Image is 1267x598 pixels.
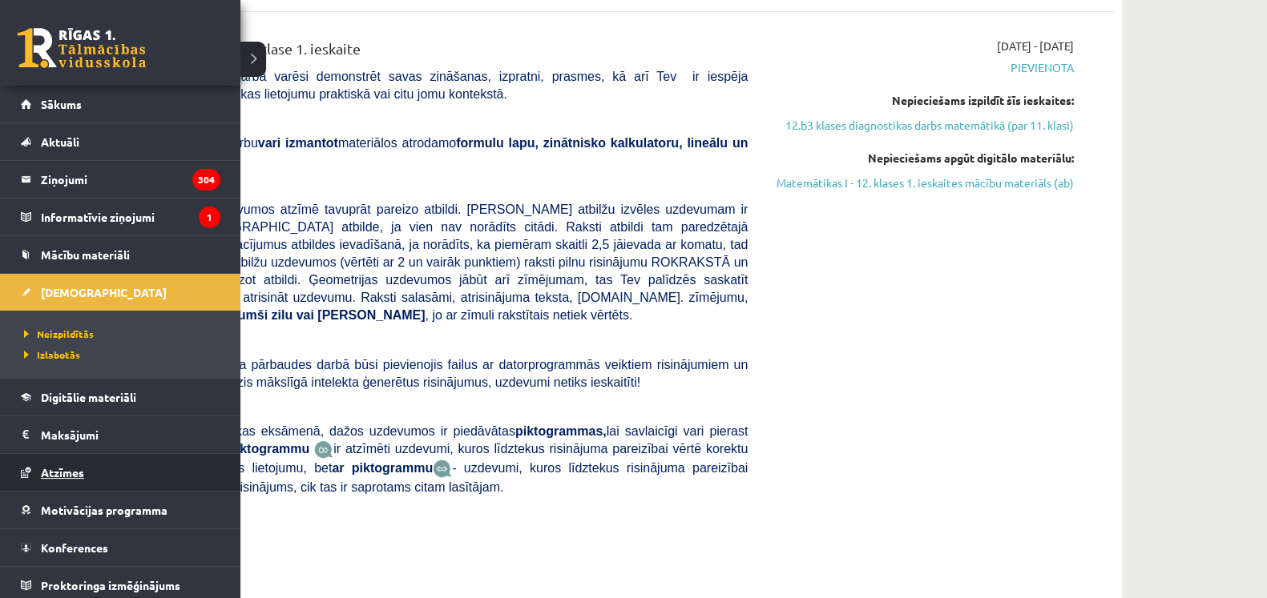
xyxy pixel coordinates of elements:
i: 1 [199,207,220,228]
span: Aktuāli [41,134,79,149]
span: Atzīmes [41,465,84,480]
a: Neizpildītās [20,327,224,341]
b: vari izmantot [258,136,338,150]
span: Pievienota [772,59,1074,76]
legend: Ziņojumi [41,161,220,198]
span: ir atzīmēti uzdevumi, kuros līdztekus risinājuma pareizībai vērtē korektu matemātikas valodas lie... [120,442,748,475]
span: Motivācijas programma [41,503,167,517]
legend: Maksājumi [41,416,220,453]
a: Ziņojumi304 [21,161,220,198]
a: Atzīmes [21,454,220,491]
b: piktogrammas, [515,424,607,438]
a: Matemātikas I - 12. klases 1. ieskaites mācību materiāls (ab) [772,175,1074,191]
a: Rīgas 1. Tālmācības vidusskola [18,28,146,68]
div: Nepieciešams apgūt digitālo materiālu: [772,150,1074,167]
i: 304 [192,169,220,191]
a: [DEMOGRAPHIC_DATA] [21,274,220,311]
span: [PERSON_NAME] darbā varēsi demonstrēt savas zināšanas, izpratni, prasmes, kā arī Tev ir iespēja d... [120,70,748,101]
img: JfuEzvunn4EvwAAAAASUVORK5CYII= [314,440,333,459]
div: Matemātika JK 12.b3 klase 1. ieskaite [120,38,748,67]
span: Izlabotās [20,348,80,361]
span: Mācību materiāli [41,247,130,262]
b: Ar piktogrammu [209,442,309,456]
a: Maksājumi [21,416,220,453]
span: Atbilžu izvēles uzdevumos atzīmē tavuprāt pareizo atbildi. [PERSON_NAME] atbilžu izvēles uzdevuma... [120,203,748,322]
a: Sākums [21,86,220,122]
span: Digitālie materiāli [41,390,136,404]
img: wKvN42sLe3LLwAAAABJRU5ErkJggg== [433,460,452,478]
a: Izlabotās [20,347,224,362]
span: [DATE] - [DATE] [997,38,1074,54]
span: Proktoringa izmēģinājums [41,578,180,592]
span: [DEMOGRAPHIC_DATA] [41,285,167,299]
a: Informatīvie ziņojumi1 [21,199,220,235]
b: ar piktogrammu [332,461,433,475]
div: Nepieciešams izpildīt šīs ieskaites: [772,92,1074,109]
a: Digitālie materiāli [21,379,220,415]
b: tumši zilu vai [PERSON_NAME] [233,308,425,322]
a: Motivācijas programma [21,492,220,528]
span: Sākums [41,97,82,111]
a: Aktuāli [21,123,220,160]
span: , ja pārbaudes darbā būsi pievienojis failus ar datorprogrammās veiktiem risinājumiem un zīmējumi... [120,358,748,389]
a: 12.b3 klases diagnostikas darbs matemātikā (par 11. klasi) [772,117,1074,134]
span: Konferences [41,540,108,555]
span: Līdzīgi kā matemātikas eksāmenā, dažos uzdevumos ir piedāvātas lai savlaicīgi vari pierast pie to... [120,424,748,456]
span: Neizpildītās [20,327,94,340]
legend: Informatīvie ziņojumi [41,199,220,235]
span: Veicot pārbaudes darbu materiālos atrodamo [120,136,748,167]
a: Mācību materiāli [21,236,220,273]
a: Konferences [21,529,220,566]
